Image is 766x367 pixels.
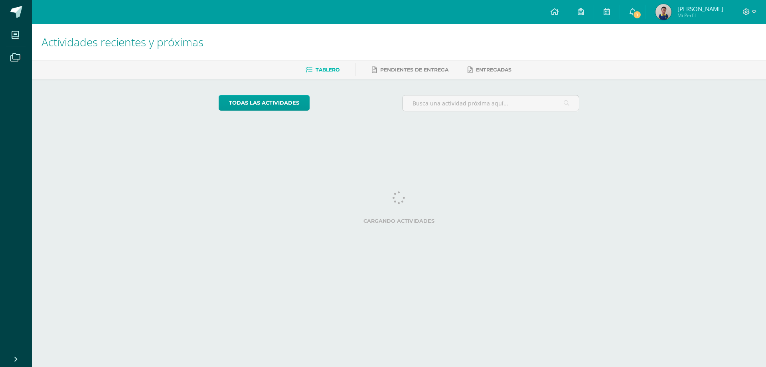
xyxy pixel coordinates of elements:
[219,218,580,224] label: Cargando actividades
[655,4,671,20] img: 6d8df53a5060c613251656fbd98bfa93.png
[677,12,723,19] span: Mi Perfil
[476,67,511,73] span: Entregadas
[306,63,340,76] a: Tablero
[380,67,448,73] span: Pendientes de entrega
[219,95,310,111] a: todas las Actividades
[372,63,448,76] a: Pendientes de entrega
[468,63,511,76] a: Entregadas
[316,67,340,73] span: Tablero
[633,10,642,19] span: 1
[677,5,723,13] span: [PERSON_NAME]
[41,34,203,50] span: Actividades recientes y próximas
[403,95,579,111] input: Busca una actividad próxima aquí...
